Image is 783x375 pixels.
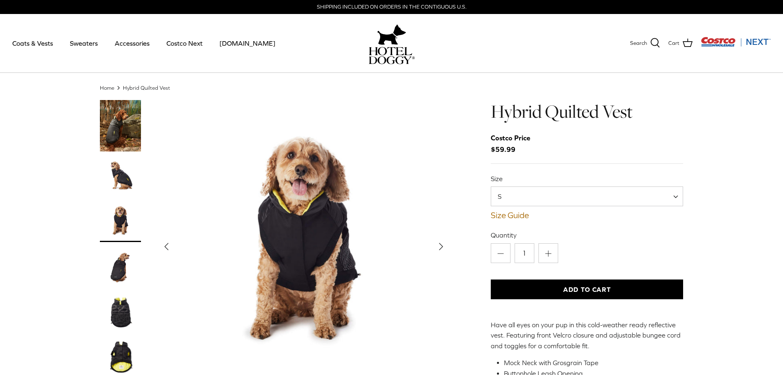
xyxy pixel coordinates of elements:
[491,100,684,123] h1: Hybrid Quilted Vest
[491,210,684,220] a: Size Guide
[701,42,771,48] a: Visit Costco Next
[630,38,660,49] a: Search
[491,186,684,206] span: S
[123,84,170,91] a: Hybrid Quilted Vest
[100,84,114,91] a: Home
[515,243,534,263] input: Quantity
[377,22,406,47] img: hoteldoggy.com
[100,201,141,242] a: Thumbnail Link
[701,37,771,47] img: Costco Next
[157,238,176,256] button: Previous
[491,320,684,352] p: Have all eyes on your pup in this cold-weather ready reflective vest. Featuring front Velcro clos...
[212,29,283,57] a: [DOMAIN_NAME]
[432,238,450,256] button: Next
[668,39,679,48] span: Cart
[100,291,141,333] a: Thumbnail Link
[491,280,684,299] button: Add to Cart
[100,246,141,287] a: Thumbnail Link
[491,192,518,201] span: S
[630,39,647,48] span: Search
[369,22,415,64] a: hoteldoggy.com hoteldoggycom
[491,174,684,183] label: Size
[159,29,210,57] a: Costco Next
[504,358,677,368] li: Mock Neck with Grosgrain Tape
[100,100,141,151] a: Thumbnail Link
[100,156,141,197] a: Thumbnail Link
[491,133,538,155] span: $59.99
[491,133,530,144] div: Costco Price
[668,38,693,49] a: Cart
[369,47,415,64] img: hoteldoggycom
[62,29,105,57] a: Sweaters
[491,231,684,240] label: Quantity
[100,84,684,92] nav: Breadcrumbs
[107,29,157,57] a: Accessories
[5,29,60,57] a: Coats & Vests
